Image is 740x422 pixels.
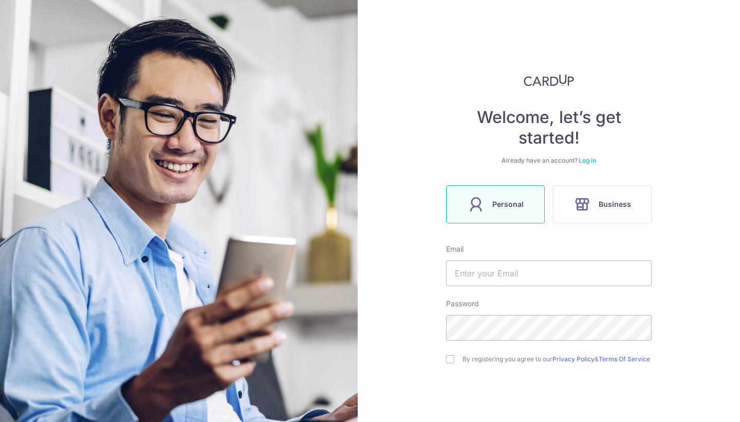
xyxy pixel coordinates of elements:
div: Already have an account? [446,156,652,165]
h4: Welcome, let’s get started! [446,107,652,148]
img: CardUp Logo [524,74,574,86]
label: By registering you agree to our & [462,355,652,363]
a: Log in [579,156,596,164]
span: Business [599,198,631,210]
span: Personal [492,198,524,210]
label: Password [446,298,479,309]
a: Privacy Policy [552,355,595,363]
a: Business [549,185,656,223]
a: Terms Of Service [599,355,650,363]
a: Personal [442,185,549,223]
input: Enter your Email [446,260,652,286]
label: Email [446,244,464,254]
